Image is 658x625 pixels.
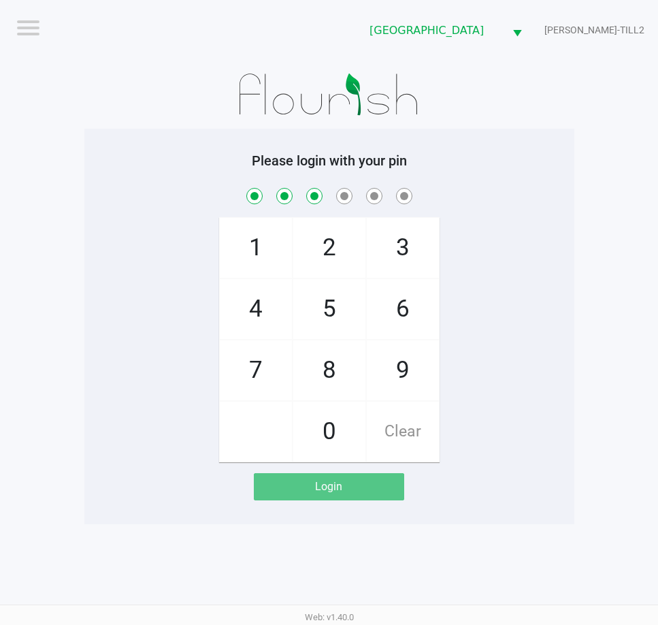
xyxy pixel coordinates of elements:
[95,153,564,169] h5: Please login with your pin
[305,612,354,622] span: Web: v1.40.0
[293,402,365,462] span: 0
[544,23,644,37] span: [PERSON_NAME]-TILL2
[220,279,292,339] span: 4
[293,279,365,339] span: 5
[369,22,496,39] span: [GEOGRAPHIC_DATA]
[367,279,439,339] span: 6
[504,14,530,46] button: Select
[293,340,365,400] span: 8
[367,402,439,462] span: Clear
[220,218,292,278] span: 1
[220,340,292,400] span: 7
[367,218,439,278] span: 3
[367,340,439,400] span: 9
[293,218,365,278] span: 2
